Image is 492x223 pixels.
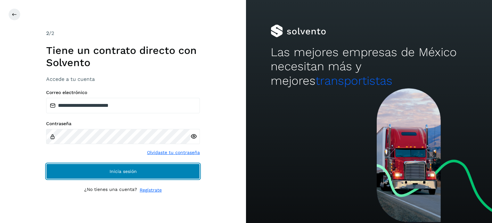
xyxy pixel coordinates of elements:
a: Olvidaste tu contraseña [147,149,200,156]
span: Inicia sesión [110,169,137,174]
span: 2 [46,30,49,36]
h1: Tiene un contrato directo con Solvento [46,44,200,69]
a: Regístrate [140,187,162,193]
h3: Accede a tu cuenta [46,76,200,82]
label: Contraseña [46,121,200,126]
p: ¿No tienes una cuenta? [84,187,137,193]
label: Correo electrónico [46,90,200,95]
span: transportistas [316,74,392,88]
button: Inicia sesión [46,164,200,179]
div: /2 [46,30,200,37]
h2: Las mejores empresas de México necesitan más y mejores [271,45,467,88]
